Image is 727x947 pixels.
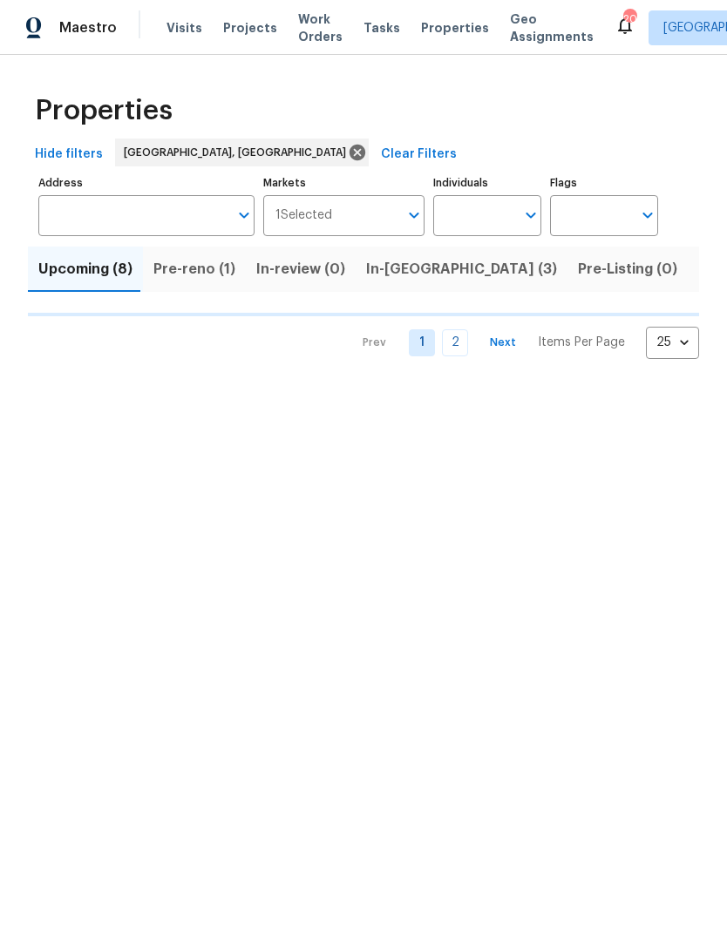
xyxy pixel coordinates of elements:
[59,19,117,37] span: Maestro
[402,203,426,227] button: Open
[374,139,464,171] button: Clear Filters
[35,144,103,166] span: Hide filters
[115,139,369,166] div: [GEOGRAPHIC_DATA], [GEOGRAPHIC_DATA]
[475,330,531,355] button: Next
[35,102,173,119] span: Properties
[442,329,468,356] a: Goto page 2
[409,329,435,356] a: Goto page 1
[256,257,345,281] span: In-review (0)
[538,334,625,351] p: Items Per Page
[366,257,557,281] span: In-[GEOGRAPHIC_DATA] (3)
[346,327,699,359] nav: Pagination Navigation
[510,10,594,45] span: Geo Assignments
[38,178,255,188] label: Address
[38,257,132,281] span: Upcoming (8)
[275,208,332,223] span: 1 Selected
[578,257,677,281] span: Pre-Listing (0)
[124,144,353,161] span: [GEOGRAPHIC_DATA], [GEOGRAPHIC_DATA]
[433,178,541,188] label: Individuals
[635,203,660,227] button: Open
[298,10,343,45] span: Work Orders
[232,203,256,227] button: Open
[519,203,543,227] button: Open
[28,139,110,171] button: Hide filters
[550,178,658,188] label: Flags
[263,178,425,188] label: Markets
[646,320,699,365] div: 25
[223,19,277,37] span: Projects
[166,19,202,37] span: Visits
[153,257,235,281] span: Pre-reno (1)
[363,22,400,34] span: Tasks
[421,19,489,37] span: Properties
[623,10,635,28] div: 20
[381,144,457,166] span: Clear Filters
